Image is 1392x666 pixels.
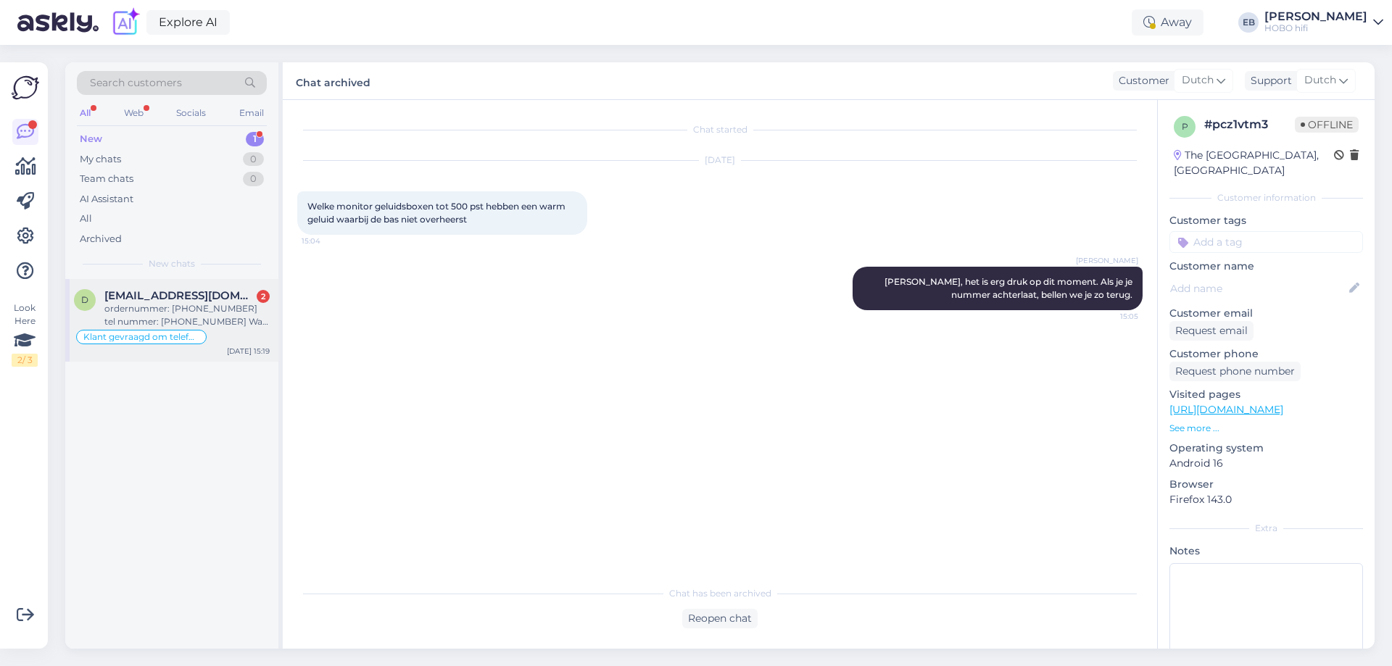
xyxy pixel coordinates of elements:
div: Request email [1169,321,1254,341]
span: Dutch [1304,72,1336,88]
span: [PERSON_NAME], het is erg druk op dit moment. Als je je nummer achterlaat, bellen we je zo terug. [884,276,1135,300]
div: Request phone number [1169,362,1301,381]
div: Customer information [1169,191,1363,204]
input: Add name [1170,280,1346,296]
div: All [80,212,92,226]
span: Dutch [1182,72,1214,88]
div: Extra [1169,522,1363,535]
img: Askly Logo [12,74,39,101]
p: Operating system [1169,441,1363,456]
a: [URL][DOMAIN_NAME] [1169,403,1283,416]
span: d [81,294,88,305]
div: Support [1245,73,1292,88]
span: Welke monitor geluidsboxen tot 500 pst hebben een warm geluid waarbij de bas niet overheerst [307,201,568,225]
label: Chat archived [296,71,370,91]
div: Archived [80,232,122,246]
div: Look Here [12,301,38,367]
div: 0 [243,172,264,186]
p: Customer email [1169,306,1363,321]
div: All [77,104,94,122]
div: [DATE] 15:19 [227,346,270,357]
div: Customer [1113,73,1169,88]
a: Explore AI [146,10,230,35]
a: [PERSON_NAME]HOBO hifi [1264,11,1383,34]
p: Android 16 [1169,456,1363,471]
div: AI Assistant [80,192,133,207]
div: 2 [257,290,270,303]
div: [DATE] [297,154,1143,167]
span: p [1182,121,1188,132]
span: 15:04 [302,236,356,246]
p: Browser [1169,477,1363,492]
div: 2 / 3 [12,354,38,367]
div: 1 [246,132,264,146]
div: EB [1238,12,1259,33]
div: ordernummer: [PHONE_NUMBER] tel nummer: [PHONE_NUMBER] Wat is de status van mijn order? Alvast da... [104,302,270,328]
p: See more ... [1169,422,1363,435]
div: Email [236,104,267,122]
p: Notes [1169,544,1363,559]
span: Offline [1295,117,1359,133]
p: Customer tags [1169,213,1363,228]
div: My chats [80,152,121,167]
div: [PERSON_NAME] [1264,11,1367,22]
div: Reopen chat [682,609,758,628]
span: Klant gevraagd om telefoonnummer [83,333,199,341]
span: draganristic@live.com [104,289,255,302]
span: Search customers [90,75,182,91]
div: Socials [173,104,209,122]
div: # pcz1vtm3 [1204,116,1295,133]
div: Away [1132,9,1203,36]
div: HOBO hifi [1264,22,1367,34]
p: Visited pages [1169,387,1363,402]
div: New [80,132,102,146]
div: 0 [243,152,264,167]
img: explore-ai [110,7,141,38]
div: Chat started [297,123,1143,136]
input: Add a tag [1169,231,1363,253]
p: Customer phone [1169,346,1363,362]
span: 15:05 [1084,311,1138,322]
div: Web [121,104,146,122]
p: Customer name [1169,259,1363,274]
div: The [GEOGRAPHIC_DATA], [GEOGRAPHIC_DATA] [1174,148,1334,178]
span: New chats [149,257,195,270]
span: [PERSON_NAME] [1076,255,1138,266]
div: Team chats [80,172,133,186]
p: Firefox 143.0 [1169,492,1363,507]
span: Chat has been archived [669,587,771,600]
